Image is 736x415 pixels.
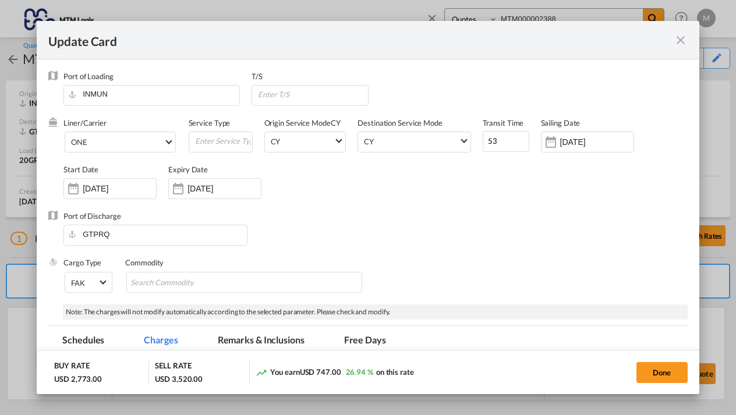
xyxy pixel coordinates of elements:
[155,360,191,374] div: SELL RATE
[264,118,331,127] label: Origin Service Mode
[54,360,89,374] div: BUY RATE
[256,367,267,378] md-icon: icon-trending-up
[48,326,118,358] md-tab-item: Schedules
[483,118,524,127] label: Transit Time
[483,131,529,152] input: 0
[130,326,192,358] md-tab-item: Charges
[204,326,319,358] md-tab-item: Remarks & Inclusions
[194,132,252,150] input: Enter Service Type
[48,257,58,267] img: cargo.png
[270,132,346,149] md-select: Select Origin Service Mode: CY
[330,326,400,358] md-tab-item: Free Days
[256,367,413,379] div: You earn on this rate
[560,137,634,147] input: Select Date
[48,326,412,358] md-pagination-wrapper: Use the left and right arrow keys to navigate between tabs
[54,374,102,384] div: USD 2,773.00
[541,118,581,127] label: Sailing Date
[363,132,470,149] md-select: Select Destination Service Mode: CY
[168,165,208,174] label: Expiry Date
[48,33,674,47] div: Update Card
[63,211,121,221] label: Port of Discharge
[69,86,239,103] input: Enter Port of Loading
[364,137,374,146] div: CY
[63,165,98,174] label: Start Date
[71,137,87,147] div: ONE
[252,72,263,81] label: T/S
[674,33,688,47] md-icon: icon-close fg-AAA8AD m-0 pointer
[37,21,699,395] md-dialog: Update CardPort of ...
[300,367,341,377] span: USD 747.00
[69,225,246,243] input: Enter Port of Discharge
[63,72,114,81] label: Port of Loading
[71,278,85,288] div: FAK
[65,272,112,293] md-select: Select Cargo type: FAK
[125,258,164,267] label: Commodity
[271,137,281,146] div: CY
[636,362,688,383] button: Done
[155,374,203,384] div: USD 3,520.00
[358,118,443,127] label: Destination Service Mode
[63,304,688,320] div: Note: The charges will not modify automatically according to the selected parameter. Please check...
[83,184,156,193] input: Start Date
[63,258,101,267] label: Cargo Type
[63,118,107,127] label: Liner/Carrier
[346,367,373,377] span: 26.94 %
[187,184,261,193] input: Expiry Date
[257,86,369,103] input: Enter T/S
[130,274,237,292] input: Search Commodity
[126,272,362,293] md-chips-wrap: Chips container with autocompletion. Enter the text area, type text to search, and then use the u...
[189,118,231,127] label: Service Type
[264,118,358,164] div: CY
[65,132,175,152] md-select: Select Liner: ONE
